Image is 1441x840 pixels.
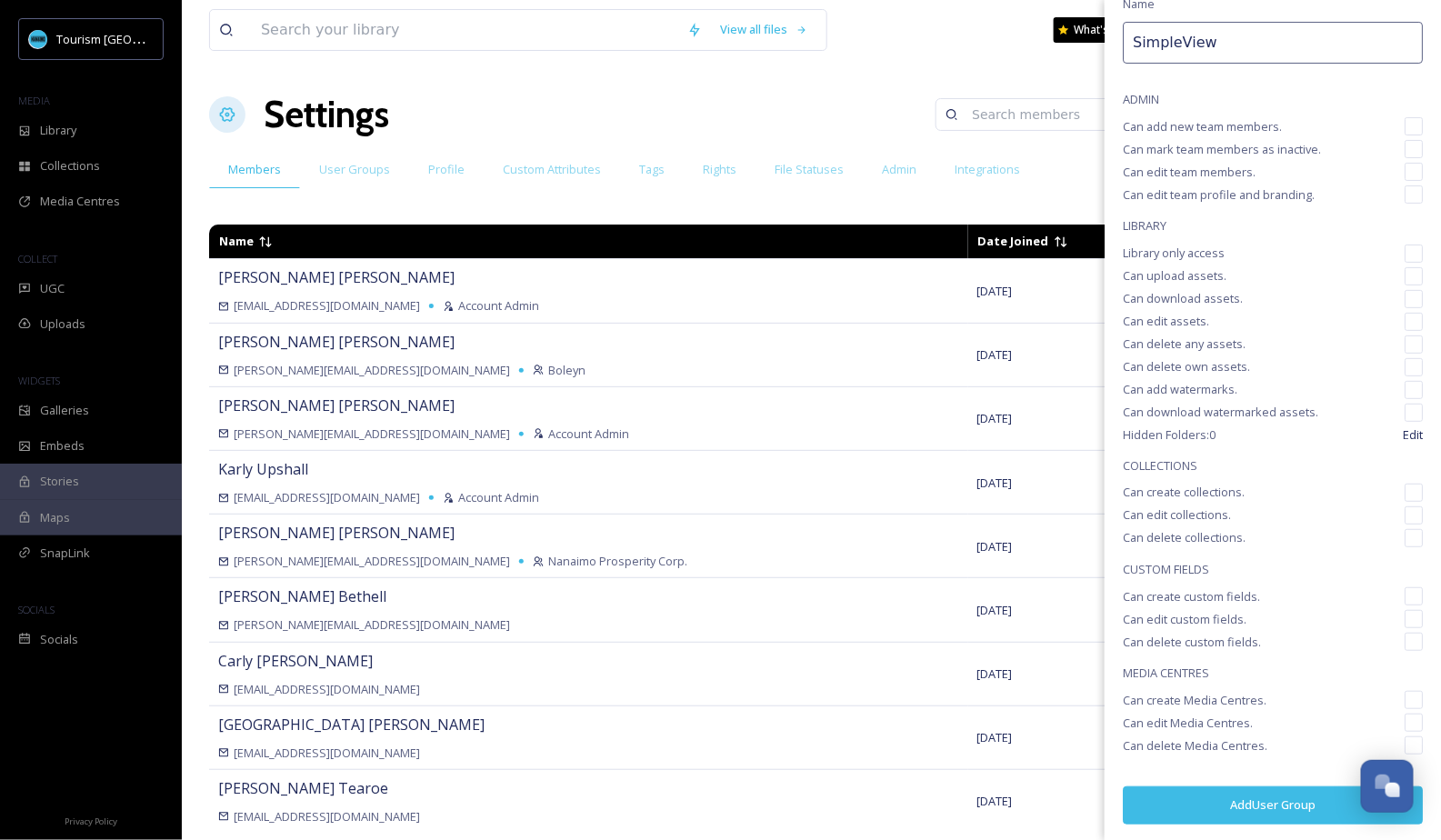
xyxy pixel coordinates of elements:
span: Uploads [40,315,85,333]
span: [EMAIL_ADDRESS][DOMAIN_NAME] [234,297,420,315]
span: Custom Attributes [503,161,601,178]
span: [PERSON_NAME] [PERSON_NAME] [218,395,455,415]
span: Can edit assets. [1123,313,1209,330]
span: [DATE] [977,410,1013,426]
span: MEDIA [18,94,50,107]
span: [DATE] [977,793,1013,809]
span: Boleyn [548,362,585,379]
span: WIDGETS [18,374,60,387]
span: Can delete collections. [1123,529,1246,546]
span: [PERSON_NAME][EMAIL_ADDRESS][DOMAIN_NAME] [234,425,510,443]
span: SnapLink [40,545,90,562]
span: Can edit collections. [1123,506,1231,524]
span: LIBRARY [1123,217,1423,235]
span: [DATE] [977,475,1013,491]
span: Can download watermarked assets. [1123,404,1318,421]
input: Search your library [252,10,678,50]
span: Collections [40,157,100,175]
span: [EMAIL_ADDRESS][DOMAIN_NAME] [234,745,420,762]
span: User Groups [319,161,390,178]
span: Admin [882,161,916,178]
span: Tourism [GEOGRAPHIC_DATA] [56,30,219,47]
span: Can edit custom fields. [1123,611,1246,628]
span: [DATE] [977,346,1013,363]
span: Account Admin [458,297,539,315]
span: Socials [40,631,78,648]
span: ADMIN [1123,91,1423,108]
span: [PERSON_NAME] Tearoe [218,778,388,798]
span: Can create collections. [1123,484,1245,501]
span: Stories [40,473,79,490]
button: Open Chat [1361,760,1414,813]
span: Can edit team profile and branding. [1123,186,1315,204]
span: Can edit Media Centres. [1123,715,1253,732]
span: Can add new team members. [1123,118,1282,135]
a: What's New [1054,17,1145,43]
span: [EMAIL_ADDRESS][DOMAIN_NAME] [234,808,420,825]
span: [PERSON_NAME][EMAIL_ADDRESS][DOMAIN_NAME] [234,553,510,570]
span: Name [219,233,254,249]
span: [DATE] [977,538,1013,555]
span: [PERSON_NAME] [PERSON_NAME] [218,523,455,543]
span: UGC [40,280,65,297]
td: Sort descending [210,225,967,257]
span: Nanaimo Prosperity Corp. [548,553,687,570]
span: Carly [PERSON_NAME] [218,651,373,671]
span: Library only access [1123,245,1225,262]
span: [PERSON_NAME] [PERSON_NAME] [218,267,455,287]
span: Can edit team members. [1123,164,1256,181]
span: CUSTOM FIELDS [1123,561,1423,578]
span: Can create custom fields. [1123,588,1260,605]
span: [PERSON_NAME][EMAIL_ADDRESS][DOMAIN_NAME] [234,362,510,379]
img: tourism_nanaimo_logo.jpeg [29,30,47,48]
span: Galleries [40,402,89,419]
span: [DATE] [977,602,1013,618]
span: [DATE] [977,729,1013,745]
span: Can upload assets. [1123,267,1226,285]
span: [EMAIL_ADDRESS][DOMAIN_NAME] [234,489,420,506]
span: MEDIA CENTRES [1123,665,1423,682]
a: Privacy Policy [65,809,117,831]
span: Karly Upshall [218,459,308,479]
span: Hidden Folders: 0 [1123,426,1216,444]
h1: Settings [264,87,389,142]
span: COLLECTIONS [1123,457,1423,475]
span: Date Joined [978,233,1049,249]
input: Search members [963,96,1139,133]
span: Rights [703,161,736,178]
span: Edit [1403,426,1423,444]
span: Library [40,122,76,139]
span: Account Admin [548,425,629,443]
span: Can delete custom fields. [1123,634,1261,651]
span: Can delete any assets. [1123,335,1246,353]
span: [DATE] [977,665,1013,682]
span: [EMAIL_ADDRESS][DOMAIN_NAME] [234,681,420,698]
span: [PERSON_NAME] Bethell [218,586,386,606]
span: Media Centres [40,193,120,210]
span: Profile [428,161,465,178]
span: Can mark team members as inactive. [1123,141,1321,158]
span: SOCIALS [18,603,55,616]
span: Embeds [40,437,85,455]
span: COLLECT [18,252,57,265]
a: View all files [711,12,817,47]
span: [PERSON_NAME][EMAIL_ADDRESS][DOMAIN_NAME] [234,616,510,634]
span: Privacy Policy [65,815,117,827]
span: File Statuses [775,161,844,178]
span: Can download assets. [1123,290,1243,307]
span: [PERSON_NAME] [PERSON_NAME] [218,332,455,352]
span: Can delete own assets. [1123,358,1250,375]
span: Account Admin [458,489,539,506]
input: User Group [1123,22,1423,64]
span: Tags [639,161,665,178]
span: [DATE] [977,283,1013,299]
span: Members [228,161,281,178]
button: AddUser Group [1123,786,1423,824]
span: [GEOGRAPHIC_DATA] [PERSON_NAME] [218,715,485,735]
span: Can add watermarks. [1123,381,1237,398]
span: Can delete Media Centres. [1123,737,1267,755]
span: Integrations [955,161,1020,178]
td: Sort ascending [969,225,1138,257]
